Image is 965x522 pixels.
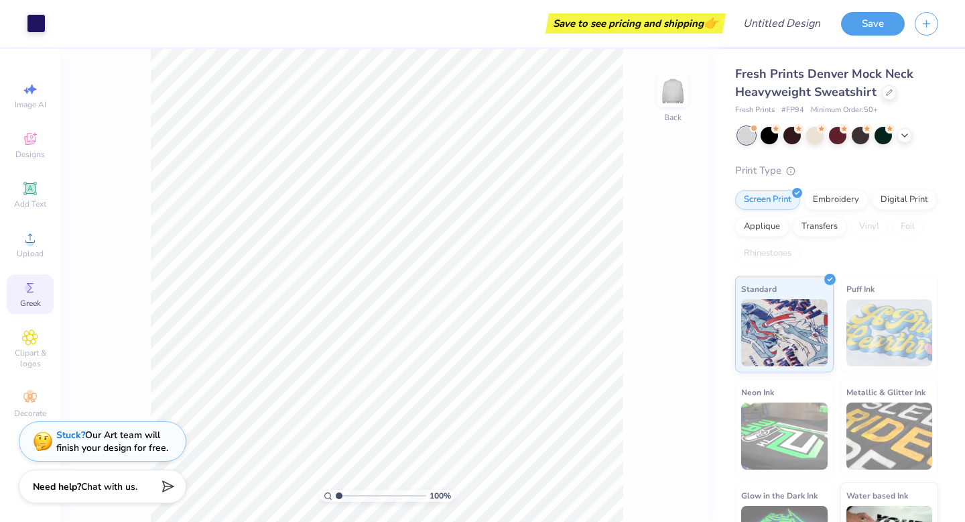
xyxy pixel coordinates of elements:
[804,190,868,210] div: Embroidery
[841,12,905,36] button: Save
[846,403,933,470] img: Metallic & Glitter Ink
[735,190,800,210] div: Screen Print
[549,13,722,34] div: Save to see pricing and shipping
[741,282,777,296] span: Standard
[14,408,46,419] span: Decorate
[850,217,888,237] div: Vinyl
[56,429,85,441] strong: Stuck?
[793,217,846,237] div: Transfers
[741,385,774,399] span: Neon Ink
[659,78,686,105] img: Back
[846,488,908,503] span: Water based Ink
[14,199,46,209] span: Add Text
[7,348,54,369] span: Clipart & logos
[846,282,875,296] span: Puff Ink
[735,163,938,178] div: Print Type
[892,217,923,237] div: Foil
[704,15,718,31] span: 👉
[81,480,137,493] span: Chat with us.
[846,299,933,366] img: Puff Ink
[664,111,682,123] div: Back
[15,149,45,160] span: Designs
[872,190,937,210] div: Digital Print
[17,248,44,259] span: Upload
[846,385,925,399] span: Metallic & Glitter Ink
[741,403,828,470] img: Neon Ink
[811,105,878,116] span: Minimum Order: 50 +
[20,298,41,309] span: Greek
[15,99,46,110] span: Image AI
[741,299,828,366] img: Standard
[735,66,913,100] span: Fresh Prints Denver Mock Neck Heavyweight Sweatshirt
[430,490,451,502] span: 100 %
[735,244,800,264] div: Rhinestones
[56,429,168,454] div: Our Art team will finish your design for free.
[735,217,789,237] div: Applique
[735,105,775,116] span: Fresh Prints
[732,10,831,37] input: Untitled Design
[781,105,804,116] span: # FP94
[741,488,818,503] span: Glow in the Dark Ink
[33,480,81,493] strong: Need help?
